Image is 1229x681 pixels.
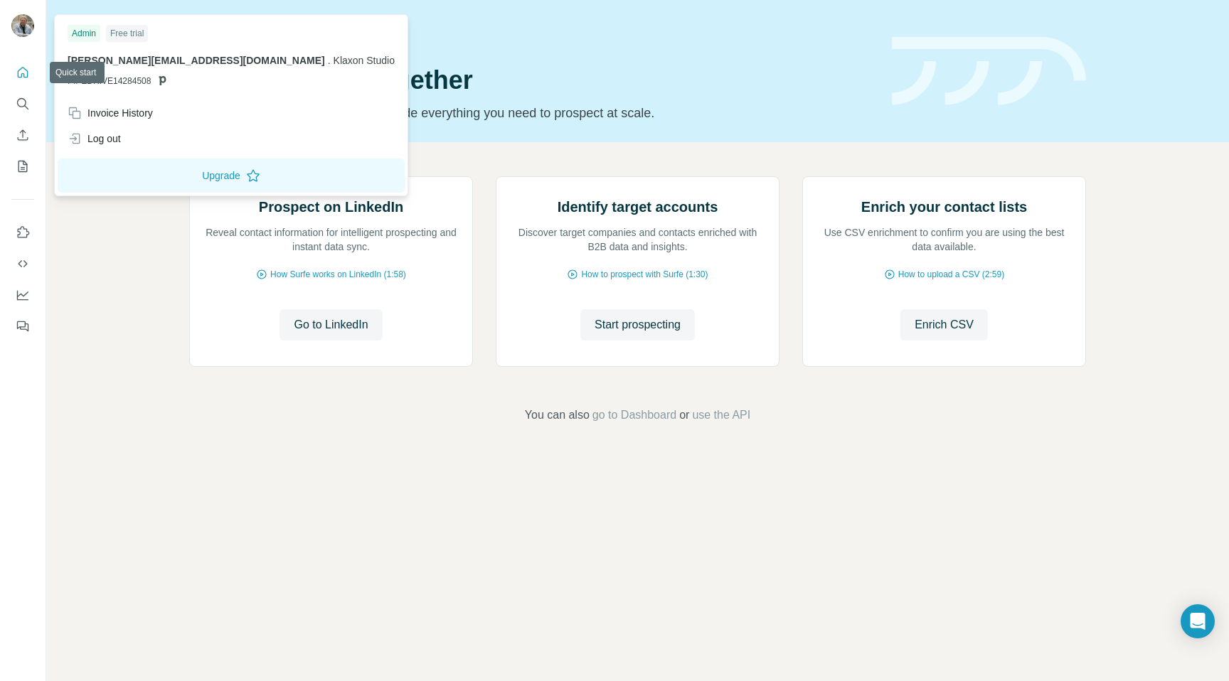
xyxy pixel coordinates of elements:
[334,55,395,66] span: Klaxon Studio
[580,309,695,340] button: Start prospecting
[270,268,406,281] span: How Surfe works on LinkedIn (1:58)
[595,316,681,333] span: Start prospecting
[11,251,34,277] button: Use Surfe API
[58,159,405,193] button: Upgrade
[68,25,100,42] div: Admin
[679,407,689,424] span: or
[106,25,148,42] div: Free trial
[558,197,718,217] h2: Identify target accounts
[581,268,708,281] span: How to prospect with Surfe (1:30)
[592,407,676,424] button: go to Dashboard
[915,316,974,333] span: Enrich CSV
[898,268,1004,281] span: How to upload a CSV (2:59)
[189,103,875,123] p: Pick your starting point and we’ll provide everything you need to prospect at scale.
[68,132,121,146] div: Log out
[259,197,403,217] h2: Prospect on LinkedIn
[328,55,331,66] span: .
[861,197,1027,217] h2: Enrich your contact lists
[68,106,153,120] div: Invoice History
[11,282,34,308] button: Dashboard
[892,37,1086,106] img: banner
[204,225,458,254] p: Reveal contact information for intelligent prospecting and instant data sync.
[11,122,34,148] button: Enrich CSV
[68,75,151,87] span: PIPEDRIVE14284508
[11,154,34,179] button: My lists
[11,220,34,245] button: Use Surfe on LinkedIn
[692,407,750,424] button: use the API
[68,55,325,66] span: [PERSON_NAME][EMAIL_ADDRESS][DOMAIN_NAME]
[900,309,988,340] button: Enrich CSV
[11,14,34,37] img: Avatar
[11,313,34,339] button: Feedback
[189,66,875,95] h1: Let’s prospect together
[817,225,1071,254] p: Use CSV enrichment to confirm you are using the best data available.
[11,60,34,85] button: Quick start
[294,316,368,333] span: Go to LinkedIn
[280,309,382,340] button: Go to LinkedIn
[189,26,875,41] div: Quick start
[11,91,34,117] button: Search
[525,407,590,424] span: You can also
[1181,604,1215,638] div: Open Intercom Messenger
[511,225,765,254] p: Discover target companies and contacts enriched with B2B data and insights.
